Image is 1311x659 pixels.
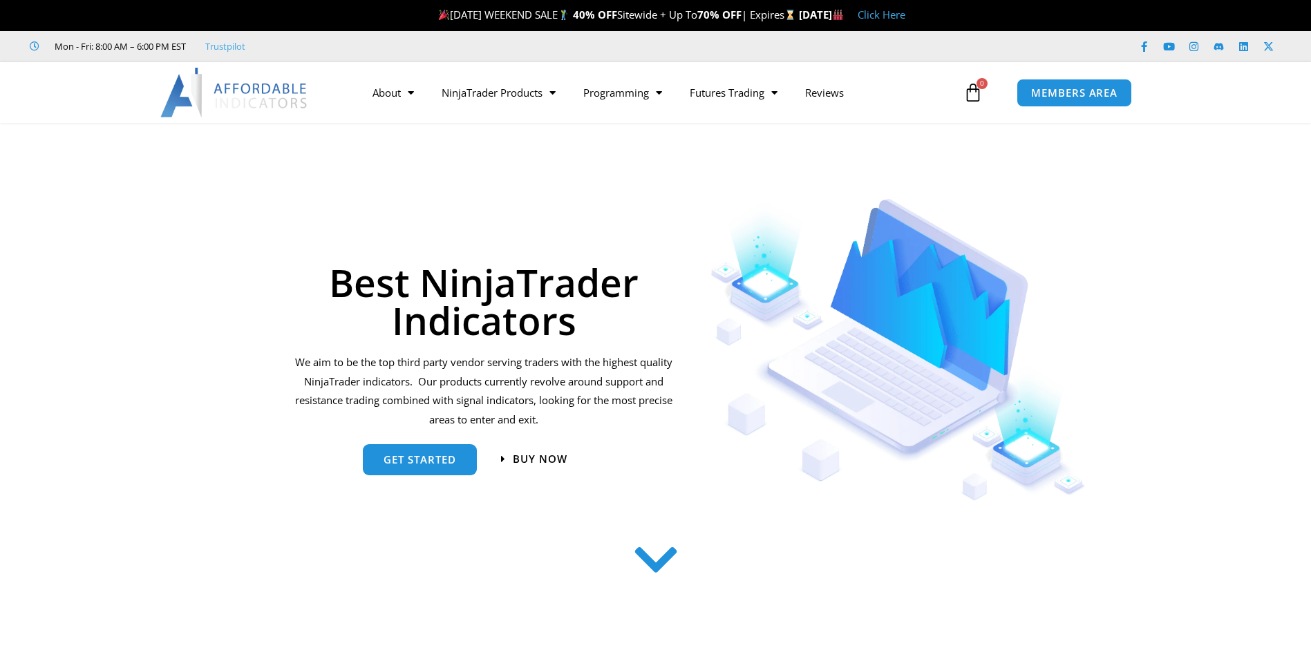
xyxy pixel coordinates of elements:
a: Buy now [501,454,567,464]
a: MEMBERS AREA [1017,79,1132,107]
img: Indicators 1 | Affordable Indicators – NinjaTrader [710,199,1086,501]
p: We aim to be the top third party vendor serving traders with the highest quality NinjaTrader indi... [293,353,675,430]
img: 🎉 [439,10,449,20]
span: 0 [977,78,988,89]
a: Futures Trading [676,77,791,108]
img: LogoAI | Affordable Indicators – NinjaTrader [160,68,309,117]
img: 🏌️‍♂️ [558,10,569,20]
nav: Menu [359,77,960,108]
a: Reviews [791,77,858,108]
span: get started [384,455,456,465]
img: 🏭 [833,10,843,20]
a: Trustpilot [205,38,245,55]
a: Programming [569,77,676,108]
strong: 70% OFF [697,8,742,21]
a: Click Here [858,8,905,21]
a: About [359,77,428,108]
img: ⌛ [785,10,795,20]
a: NinjaTrader Products [428,77,569,108]
a: get started [363,444,477,475]
a: 0 [943,73,1003,113]
span: Buy now [513,454,567,464]
strong: [DATE] [799,8,844,21]
strong: 40% OFF [573,8,617,21]
span: [DATE] WEEKEND SALE Sitewide + Up To | Expires [435,8,798,21]
span: MEMBERS AREA [1031,88,1117,98]
span: Mon - Fri: 8:00 AM – 6:00 PM EST [51,38,186,55]
h1: Best NinjaTrader Indicators [293,263,675,339]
